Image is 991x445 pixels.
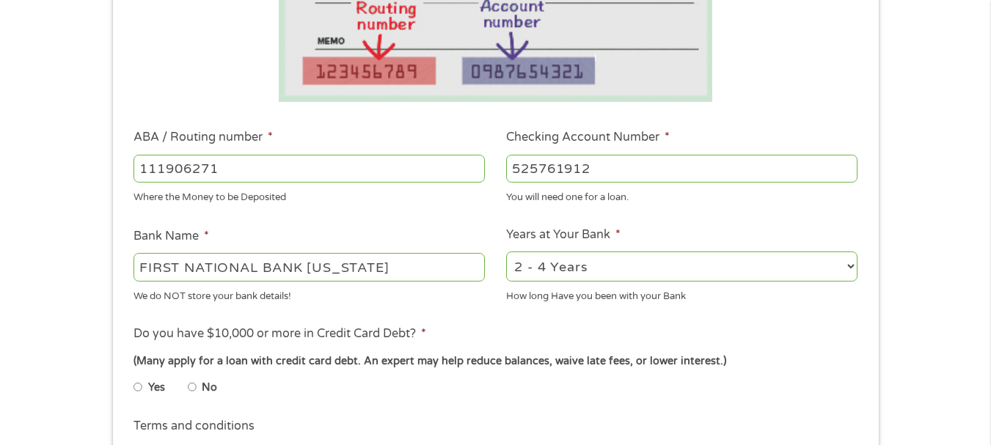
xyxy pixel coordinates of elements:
[506,130,670,145] label: Checking Account Number
[202,380,217,396] label: No
[134,229,209,244] label: Bank Name
[134,155,485,183] input: 263177916
[134,185,485,205] div: Where the Money to be Deposited
[506,227,621,243] label: Years at Your Bank
[134,353,857,369] div: (Many apply for a loan with credit card debt. An expert may help reduce balances, waive late fees...
[134,419,255,434] label: Terms and conditions
[506,155,857,183] input: 345634636
[506,185,857,205] div: You will need one for a loan.
[134,326,426,342] label: Do you have $10,000 or more in Credit Card Debt?
[148,380,165,396] label: Yes
[134,284,485,304] div: We do NOT store your bank details!
[506,284,857,304] div: How long Have you been with your Bank
[134,130,273,145] label: ABA / Routing number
